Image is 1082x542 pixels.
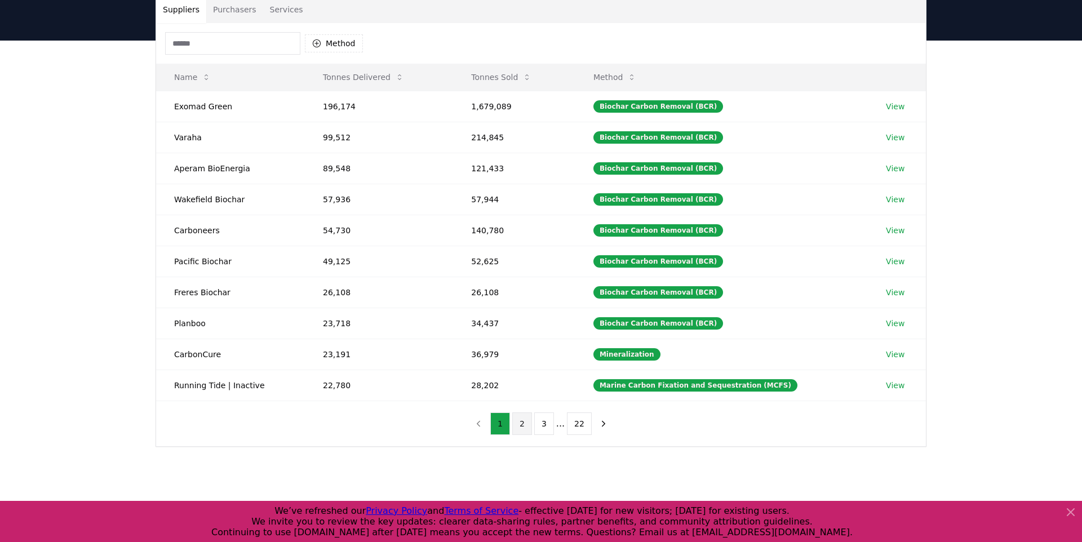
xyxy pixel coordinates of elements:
td: CarbonCure [156,339,305,370]
td: 89,548 [305,153,453,184]
a: View [886,194,904,205]
a: View [886,380,904,391]
td: 121,433 [453,153,575,184]
button: 2 [512,412,532,435]
td: 214,845 [453,122,575,153]
td: Planboo [156,308,305,339]
td: Pacific Biochar [156,246,305,277]
td: 57,944 [453,184,575,215]
td: 36,979 [453,339,575,370]
button: Tonnes Delivered [314,66,413,88]
button: Method [584,66,646,88]
a: View [886,318,904,329]
button: next page [594,412,613,435]
div: Biochar Carbon Removal (BCR) [593,100,723,113]
td: 26,108 [305,277,453,308]
td: Freres Biochar [156,277,305,308]
a: View [886,225,904,236]
td: 196,174 [305,91,453,122]
div: Biochar Carbon Removal (BCR) [593,131,723,144]
td: Exomad Green [156,91,305,122]
div: Biochar Carbon Removal (BCR) [593,224,723,237]
td: 23,718 [305,308,453,339]
button: 3 [534,412,554,435]
td: 54,730 [305,215,453,246]
a: View [886,101,904,112]
td: Aperam BioEnergia [156,153,305,184]
button: 1 [490,412,510,435]
td: 52,625 [453,246,575,277]
li: ... [556,417,565,430]
td: Carboneers [156,215,305,246]
td: 26,108 [453,277,575,308]
td: Varaha [156,122,305,153]
div: Biochar Carbon Removal (BCR) [593,317,723,330]
a: View [886,287,904,298]
td: 23,191 [305,339,453,370]
button: Name [165,66,220,88]
a: View [886,256,904,267]
td: 49,125 [305,246,453,277]
a: View [886,163,904,174]
div: Biochar Carbon Removal (BCR) [593,162,723,175]
td: 140,780 [453,215,575,246]
div: Biochar Carbon Removal (BCR) [593,193,723,206]
div: Marine Carbon Fixation and Sequestration (MCFS) [593,379,797,392]
td: 1,679,089 [453,91,575,122]
td: 22,780 [305,370,453,401]
a: View [886,349,904,360]
a: View [886,132,904,143]
td: 99,512 [305,122,453,153]
button: Tonnes Sold [462,66,540,88]
td: 34,437 [453,308,575,339]
div: Biochar Carbon Removal (BCR) [593,255,723,268]
td: Running Tide | Inactive [156,370,305,401]
td: 28,202 [453,370,575,401]
td: Wakefield Biochar [156,184,305,215]
div: Mineralization [593,348,660,361]
button: Method [305,34,363,52]
button: 22 [567,412,592,435]
div: Biochar Carbon Removal (BCR) [593,286,723,299]
td: 57,936 [305,184,453,215]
